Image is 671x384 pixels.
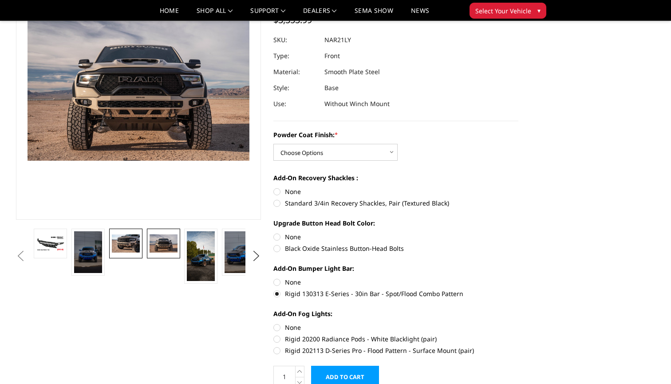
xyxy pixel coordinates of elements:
span: Select Your Vehicle [475,6,531,16]
label: None [273,323,518,332]
dd: Base [324,80,339,96]
label: Rigid 20200 Radiance Pods - White Blacklight (pair) [273,334,518,344]
button: Select Your Vehicle [470,3,546,19]
label: Add-On Bumper Light Bar: [273,264,518,273]
img: 2021-2024 Ram 1500 TRX - Freedom Series - Base Front Bumper (non-winch) [74,231,102,273]
a: Home [160,8,179,20]
label: Standard 3/4in Recovery Shackles, Pair (Textured Black) [273,198,518,208]
a: Support [250,8,285,20]
a: Dealers [303,8,337,20]
dt: Style: [273,80,318,96]
label: Rigid 202113 D-Series Pro - Flood Pattern - Surface Mount (pair) [273,346,518,355]
label: None [273,232,518,241]
label: Black Oxide Stainless Button-Head Bolts [273,244,518,253]
dt: Material: [273,64,318,80]
a: shop all [197,8,233,20]
img: 2021-2024 Ram 1500 TRX - Freedom Series - Base Front Bumper (non-winch) [150,234,178,253]
label: None [273,187,518,196]
span: ▾ [537,6,541,15]
dd: Smooth Plate Steel [324,64,380,80]
label: Powder Coat Finish: [273,130,518,139]
img: 2021-2024 Ram 1500 TRX - Freedom Series - Base Front Bumper (non-winch) [187,231,215,281]
label: Rigid 130313 E-Series - 30in Bar - Spot/Flood Combo Pattern [273,289,518,298]
button: Next [250,249,263,263]
dd: NAR21LY [324,32,351,48]
img: 2021-2024 Ram 1500 TRX - Freedom Series - Base Front Bumper (non-winch) [36,236,64,251]
label: Add-On Fog Lights: [273,309,518,318]
img: 2021-2024 Ram 1500 TRX - Freedom Series - Base Front Bumper (non-winch) [225,231,253,273]
dd: Without Winch Mount [324,96,390,112]
dd: Front [324,48,340,64]
a: News [411,8,429,20]
label: None [273,277,518,287]
label: Add-On Recovery Shackles : [273,173,518,182]
dt: SKU: [273,32,318,48]
dt: Type: [273,48,318,64]
iframe: Chat Widget [627,341,671,384]
img: 2021-2024 Ram 1500 TRX - Freedom Series - Base Front Bumper (non-winch) [112,234,140,253]
a: SEMA Show [355,8,393,20]
dt: Use: [273,96,318,112]
button: Previous [14,249,27,263]
label: Upgrade Button Head Bolt Color: [273,218,518,228]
